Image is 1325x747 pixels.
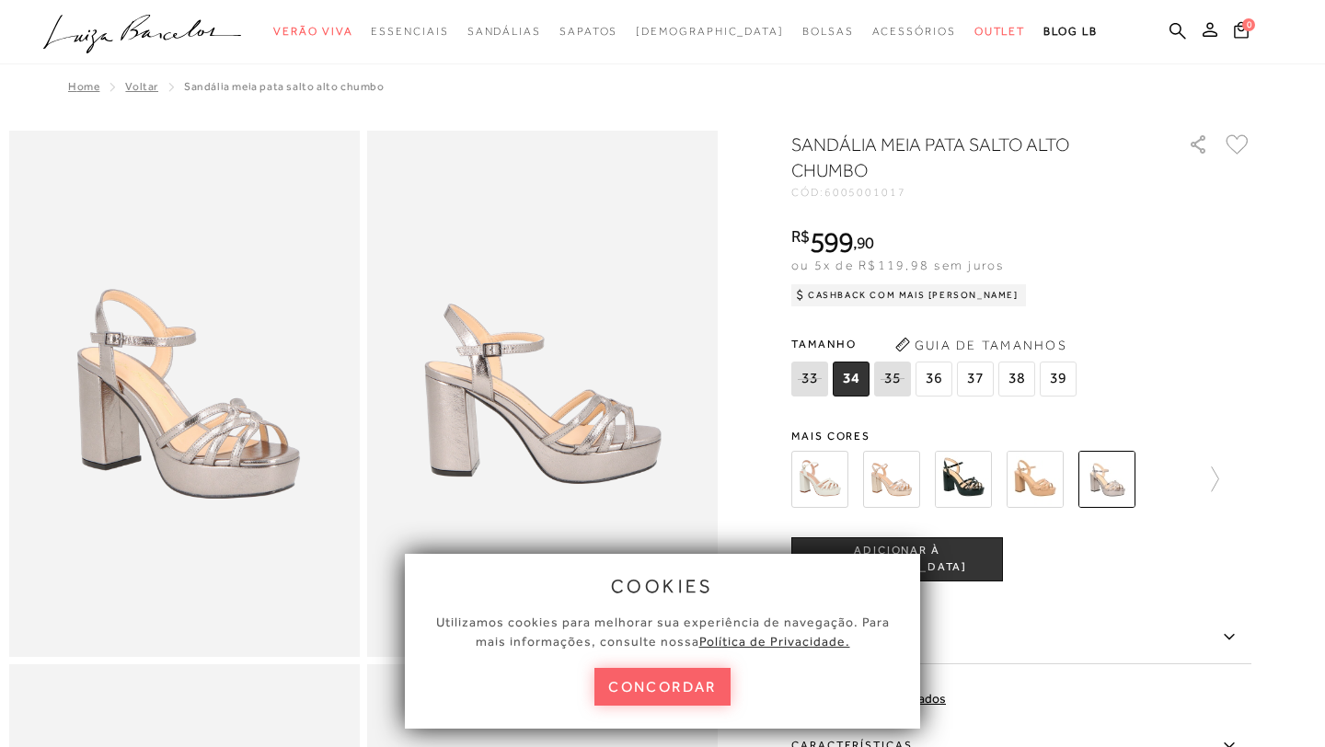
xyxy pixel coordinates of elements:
[367,131,718,657] img: image
[791,611,1251,664] label: Descrição
[957,362,994,396] span: 37
[791,187,1159,198] div: CÓD:
[1043,25,1097,38] span: BLOG LB
[833,362,870,396] span: 34
[467,15,541,49] a: noSubCategoriesText
[68,80,99,93] a: Home
[935,451,992,508] img: SANDÁLIA MEIA PATA PRETA
[636,15,784,49] a: noSubCategoriesText
[974,15,1026,49] a: noSubCategoriesText
[791,132,1136,183] h1: SANDÁLIA MEIA PATA SALTO ALTO CHUMBO
[802,25,854,38] span: Bolsas
[371,15,448,49] a: noSubCategoriesText
[273,25,352,38] span: Verão Viva
[791,451,848,508] img: SANDÁLIA MEIA PATA DE SALTO BLOCO ALTO EM COURO OFF WHITE
[791,284,1026,306] div: Cashback com Mais [PERSON_NAME]
[916,362,952,396] span: 36
[699,634,850,649] a: Política de Privacidade.
[974,25,1026,38] span: Outlet
[559,15,617,49] a: noSubCategoriesText
[791,431,1251,442] span: Mais cores
[874,362,911,396] span: 35
[1007,451,1064,508] img: SANDÁLIA MEIA PATA ROUGE
[857,233,874,252] span: 90
[467,25,541,38] span: Sandálias
[998,362,1035,396] span: 38
[184,80,385,93] span: SANDÁLIA MEIA PATA SALTO ALTO CHUMBO
[1078,451,1135,508] img: SANDÁLIA MEIA PATA SALTO ALTO CHUMBO
[594,668,731,706] button: concordar
[611,576,714,596] span: cookies
[559,25,617,38] span: Sapatos
[791,362,828,396] span: 33
[889,330,1073,360] button: Guia de Tamanhos
[853,235,874,251] i: ,
[872,15,956,49] a: noSubCategoriesText
[273,15,352,49] a: noSubCategoriesText
[791,330,1081,358] span: Tamanho
[1242,18,1255,31] span: 0
[1228,20,1254,45] button: 0
[371,25,448,38] span: Essenciais
[791,228,810,245] i: R$
[791,258,1004,272] span: ou 5x de R$119,98 sem juros
[863,451,920,508] img: SANDÁLIA MEIA PATA DE SALTO BLOCO ALTO METALIZADO DOURADA
[802,15,854,49] a: noSubCategoriesText
[810,225,853,259] span: 599
[824,186,906,199] span: 6005001017
[1040,362,1077,396] span: 39
[436,615,890,649] span: Utilizamos cookies para melhorar sua experiência de navegação. Para mais informações, consulte nossa
[636,25,784,38] span: [DEMOGRAPHIC_DATA]
[1043,15,1097,49] a: BLOG LB
[125,80,158,93] a: Voltar
[872,25,956,38] span: Acessórios
[9,131,360,657] img: image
